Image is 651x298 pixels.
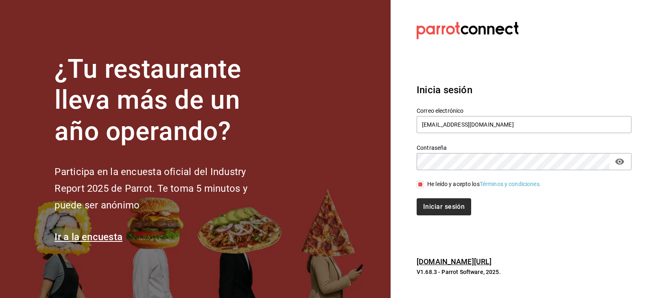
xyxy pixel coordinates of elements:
a: [DOMAIN_NAME][URL] [417,257,492,266]
button: Iniciar sesión [417,198,471,215]
input: Ingresa tu correo electrónico [417,116,631,133]
p: V1.68.3 - Parrot Software, 2025. [417,268,631,276]
h2: Participa en la encuesta oficial del Industry Report 2025 de Parrot. Te toma 5 minutos y puede se... [55,164,274,213]
button: passwordField [613,155,627,169]
div: He leído y acepto los [427,180,541,188]
a: Ir a la encuesta [55,231,122,243]
label: Correo electrónico [417,107,631,113]
a: Términos y condiciones. [480,181,541,187]
h3: Inicia sesión [417,83,631,97]
h1: ¿Tu restaurante lleva más de un año operando? [55,54,274,147]
label: Contraseña [417,145,631,150]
